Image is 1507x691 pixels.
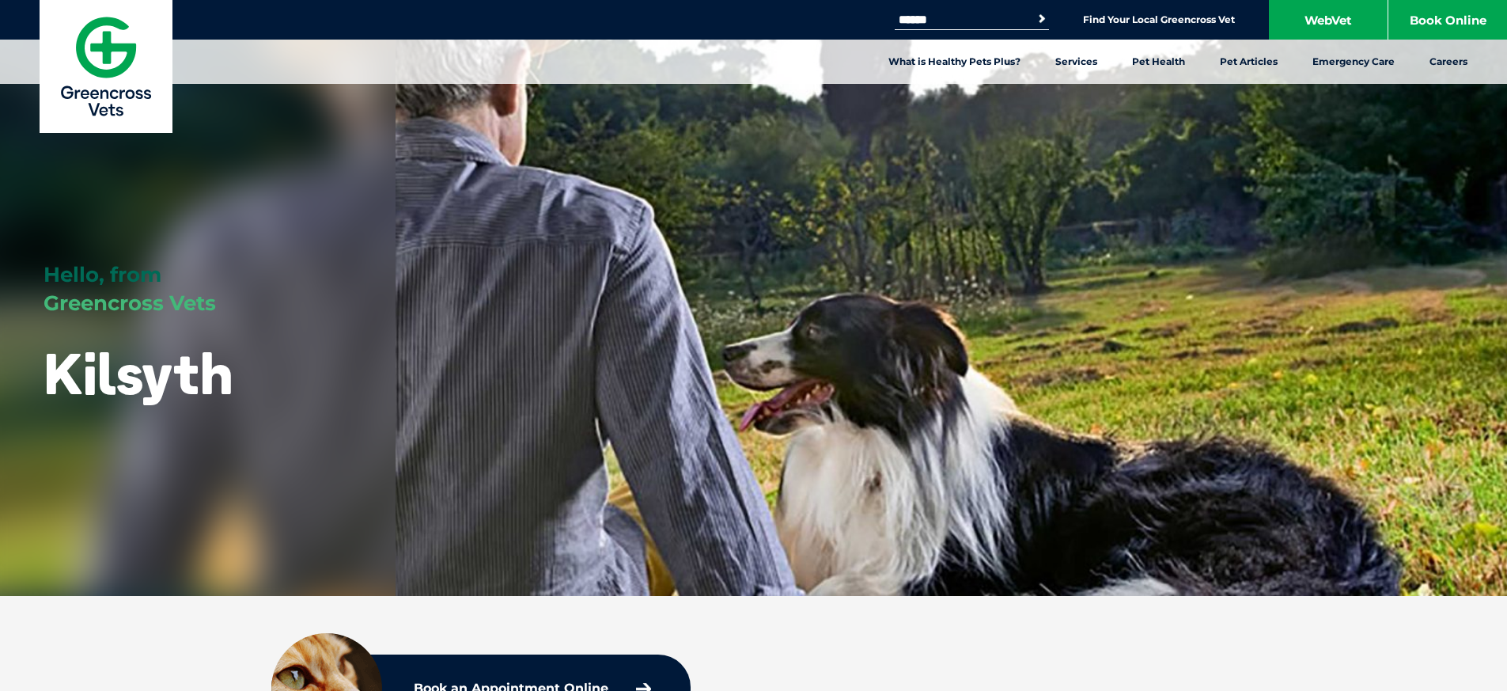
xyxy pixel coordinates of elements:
[1038,40,1115,84] a: Services
[1412,40,1485,84] a: Careers
[1295,40,1412,84] a: Emergency Care
[44,262,161,287] span: Hello, from
[1115,40,1202,84] a: Pet Health
[1034,11,1050,27] button: Search
[44,290,216,316] span: Greencross Vets
[44,342,233,404] h1: Kilsyth
[1202,40,1295,84] a: Pet Articles
[871,40,1038,84] a: What is Healthy Pets Plus?
[1083,13,1235,26] a: Find Your Local Greencross Vet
